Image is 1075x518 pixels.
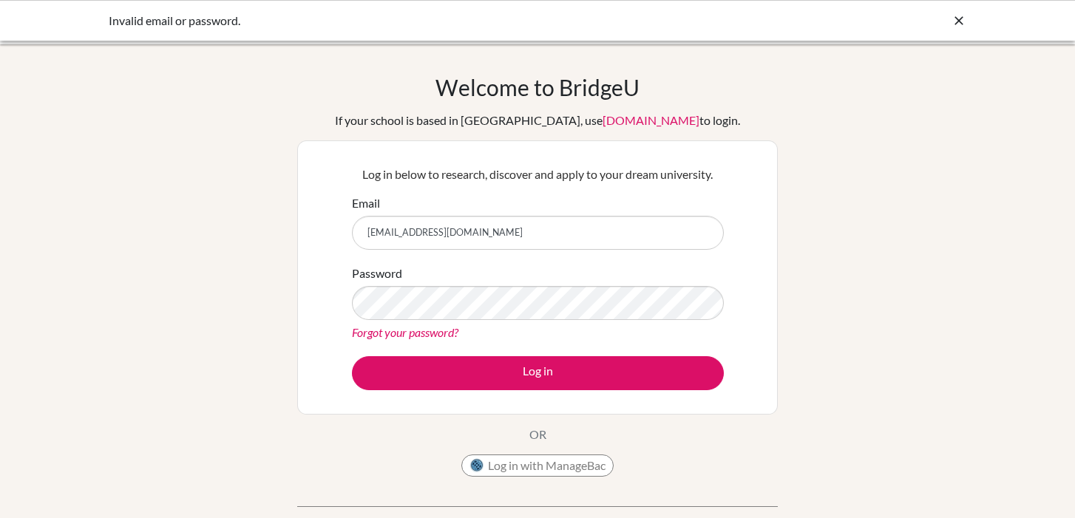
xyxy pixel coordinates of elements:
a: Forgot your password? [352,325,458,339]
p: Log in below to research, discover and apply to your dream university. [352,166,724,183]
h1: Welcome to BridgeU [435,74,640,100]
p: OR [529,426,546,443]
div: Invalid email or password. [109,12,745,30]
label: Password [352,265,402,282]
button: Log in with ManageBac [461,454,614,477]
button: Log in [352,356,724,390]
a: [DOMAIN_NAME] [603,113,699,127]
div: If your school is based in [GEOGRAPHIC_DATA], use to login. [335,112,740,129]
label: Email [352,194,380,212]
